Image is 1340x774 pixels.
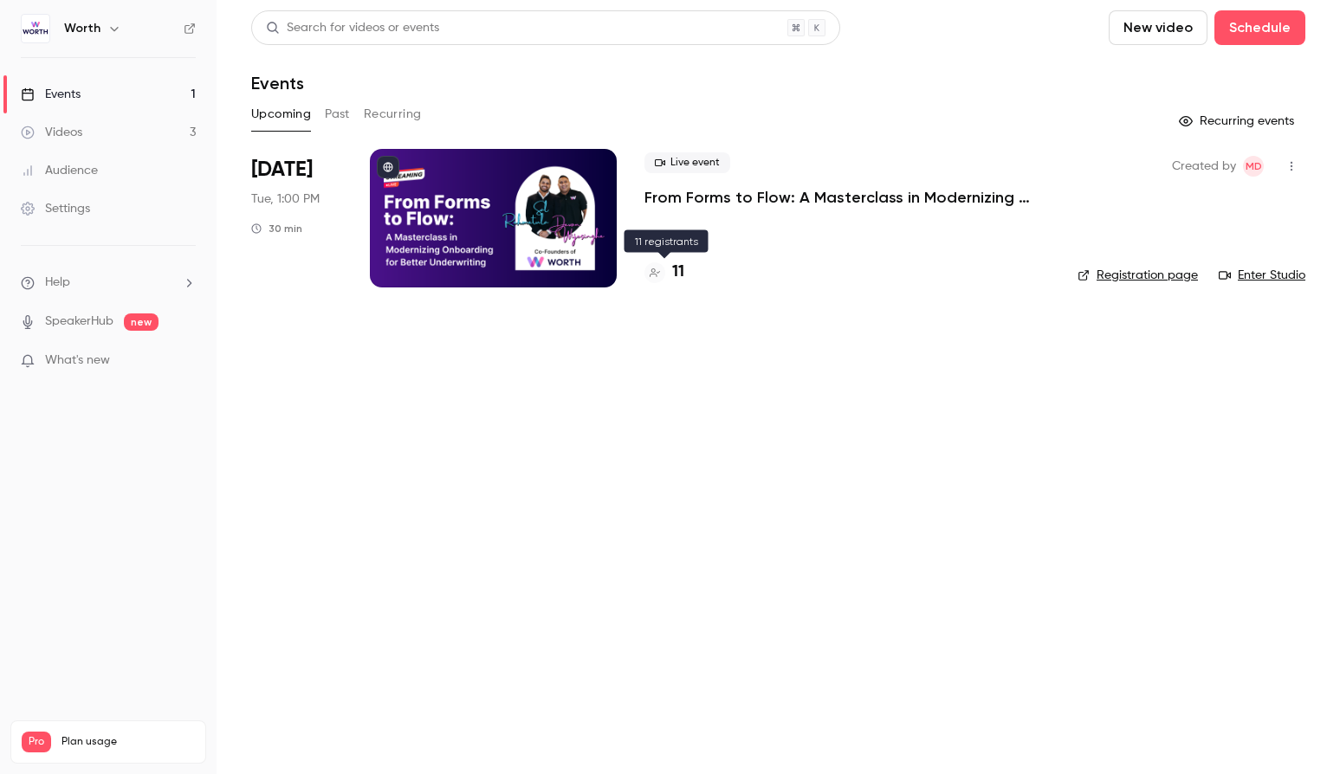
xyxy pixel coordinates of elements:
div: Videos [21,124,82,141]
span: Created by [1172,156,1236,177]
div: Search for videos or events [266,19,439,37]
h6: Worth [64,20,100,37]
button: Recurring [364,100,422,128]
h4: 11 [672,261,684,284]
span: Marilena De Niear [1243,156,1264,177]
a: From Forms to Flow: A Masterclass in Modernizing Onboarding for Better Underwriting [644,187,1050,208]
span: [DATE] [251,156,313,184]
div: Sep 23 Tue, 1:00 PM (America/New York) [251,149,342,287]
span: Pro [22,732,51,752]
img: Worth [22,15,49,42]
span: What's new [45,352,110,370]
div: Audience [21,162,98,179]
li: help-dropdown-opener [21,274,196,292]
span: MD [1246,156,1262,177]
span: Tue, 1:00 PM [251,190,320,208]
div: Events [21,86,81,103]
a: Enter Studio [1219,267,1305,284]
button: Past [325,100,350,128]
span: Help [45,274,70,292]
button: Recurring events [1171,107,1305,135]
iframe: Noticeable Trigger [175,353,196,369]
button: Schedule [1214,10,1305,45]
span: new [124,313,159,331]
h1: Events [251,73,304,94]
span: Live event [644,152,730,173]
button: Upcoming [251,100,311,128]
a: 11 [644,261,684,284]
button: New video [1109,10,1207,45]
div: 30 min [251,222,302,235]
a: Registration page [1078,267,1198,284]
span: Plan usage [61,735,195,749]
a: SpeakerHub [45,313,113,331]
div: Settings [21,200,90,217]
